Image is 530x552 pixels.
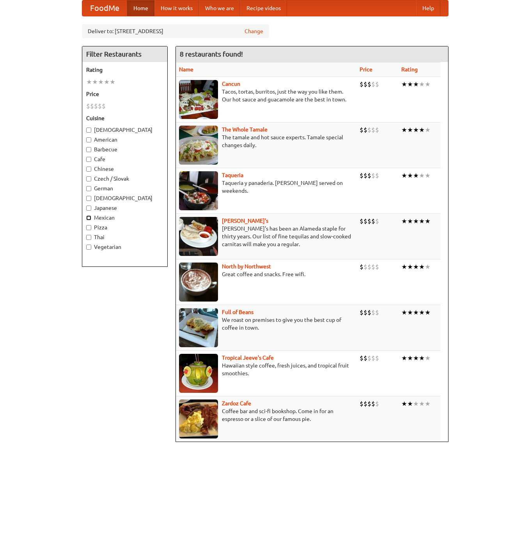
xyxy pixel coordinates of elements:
[367,399,371,408] li: $
[407,217,413,225] li: ★
[401,80,407,89] li: ★
[222,81,240,87] a: Cancun
[407,308,413,317] li: ★
[179,399,218,438] img: zardoz.jpg
[360,354,363,362] li: $
[222,355,274,361] b: Tropical Jeeve's Cafe
[425,263,431,271] li: ★
[86,78,92,86] li: ★
[199,0,240,16] a: Who we are
[367,126,371,134] li: $
[179,88,353,103] p: Tacos, tortas, burritos, just the way you like them. Our hot sauce and guacamole are the best in ...
[375,217,379,225] li: $
[425,126,431,134] li: ★
[86,214,163,222] label: Mexican
[419,263,425,271] li: ★
[179,225,353,248] p: [PERSON_NAME]'s has been an Alameda staple for thirty years. Our list of fine tequilas and slow-c...
[401,126,407,134] li: ★
[98,102,102,110] li: $
[363,217,367,225] li: $
[363,399,367,408] li: $
[375,399,379,408] li: $
[86,206,91,211] input: Japanese
[401,263,407,271] li: ★
[86,155,163,163] label: Cafe
[102,102,106,110] li: $
[407,80,413,89] li: ★
[86,114,163,122] h5: Cuisine
[401,66,418,73] a: Rating
[86,126,163,134] label: [DEMOGRAPHIC_DATA]
[179,308,218,347] img: beans.jpg
[375,80,379,89] li: $
[222,263,271,270] a: North by Northwest
[425,80,431,89] li: ★
[360,66,372,73] a: Price
[179,263,218,302] img: north.jpg
[371,308,375,317] li: $
[425,171,431,180] li: ★
[360,308,363,317] li: $
[240,0,287,16] a: Recipe videos
[86,243,163,251] label: Vegetarian
[375,171,379,180] li: $
[419,399,425,408] li: ★
[416,0,440,16] a: Help
[86,137,91,142] input: American
[245,27,263,35] a: Change
[222,126,268,133] a: The Whole Tamale
[363,171,367,180] li: $
[375,308,379,317] li: $
[92,78,98,86] li: ★
[413,217,419,225] li: ★
[363,354,367,362] li: $
[110,78,115,86] li: ★
[86,102,90,110] li: $
[367,171,371,180] li: $
[360,399,363,408] li: $
[86,167,91,172] input: Chinese
[367,263,371,271] li: $
[82,0,127,16] a: FoodMe
[86,146,163,153] label: Barbecue
[407,171,413,180] li: ★
[419,171,425,180] li: ★
[413,80,419,89] li: ★
[371,263,375,271] li: $
[86,128,91,133] input: [DEMOGRAPHIC_DATA]
[179,126,218,165] img: wholetamale.jpg
[94,102,98,110] li: $
[86,165,163,173] label: Chinese
[154,0,199,16] a: How it works
[179,362,353,377] p: Hawaiian style coffee, fresh juices, and tropical fruit smoothies.
[179,171,218,210] img: taqueria.jpg
[419,126,425,134] li: ★
[222,172,243,178] b: Taqueria
[425,217,431,225] li: ★
[367,354,371,362] li: $
[363,263,367,271] li: $
[401,217,407,225] li: ★
[401,171,407,180] li: ★
[413,354,419,362] li: ★
[407,263,413,271] li: ★
[419,217,425,225] li: ★
[407,399,413,408] li: ★
[222,400,251,406] a: Zardoz Cafe
[360,171,363,180] li: $
[363,80,367,89] li: $
[375,354,379,362] li: $
[413,263,419,271] li: ★
[86,245,91,250] input: Vegetarian
[86,225,91,230] input: Pizza
[371,80,375,89] li: $
[86,175,163,183] label: Czech / Slovak
[425,308,431,317] li: ★
[179,270,353,278] p: Great coffee and snacks. Free wifi.
[82,46,167,62] h4: Filter Restaurants
[86,186,91,191] input: German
